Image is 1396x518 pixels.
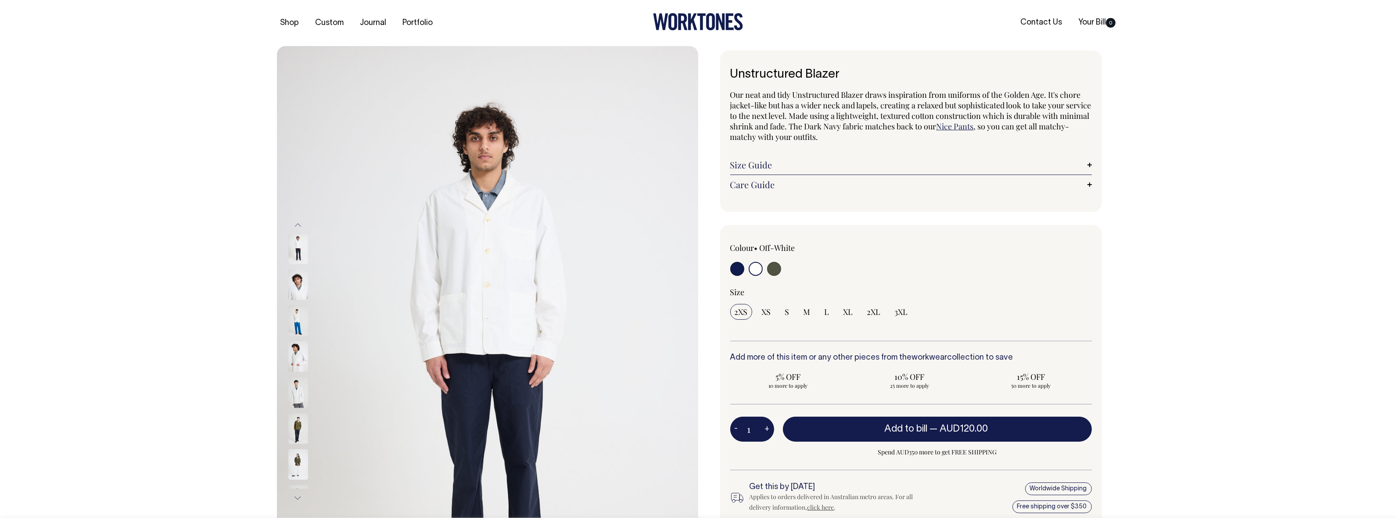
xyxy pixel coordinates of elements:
[730,304,752,320] input: 2XS
[781,304,794,320] input: S
[977,372,1085,382] span: 15% OFF
[399,16,437,30] a: Portfolio
[937,121,974,132] a: Nice Pants
[760,243,795,253] label: Off-White
[757,304,775,320] input: XS
[750,492,928,513] div: Applies to orders delivered in Australian metro areas. For all delivery information, .
[1106,18,1116,28] span: 0
[895,307,908,317] span: 3XL
[730,369,847,392] input: 5% OFF 10 more to apply
[288,413,308,444] img: olive
[825,307,829,317] span: L
[1017,15,1066,30] a: Contact Us
[761,421,774,438] button: +
[785,307,790,317] span: S
[730,121,1069,142] span: , so you can get all matchy-matchy with your outfits.
[730,89,1091,132] span: Our neat and tidy Unstructured Blazer draws inspiration from uniforms of the Golden Age. It's cho...
[940,425,988,433] span: AUD120.00
[288,449,308,480] img: olive
[1075,15,1119,30] a: Your Bill0
[856,372,963,382] span: 10% OFF
[735,307,748,317] span: 2XS
[730,287,1092,297] div: Size
[890,304,912,320] input: 3XL
[843,307,853,317] span: XL
[851,369,968,392] input: 10% OFF 25 more to apply
[277,16,303,30] a: Shop
[977,382,1085,389] span: 50 more to apply
[291,489,305,508] button: Next
[735,372,842,382] span: 5% OFF
[912,354,947,361] a: workwear
[804,307,811,317] span: M
[783,417,1092,441] button: Add to bill —AUD120.00
[730,421,743,438] button: -
[288,233,308,264] img: off-white
[735,382,842,389] span: 10 more to apply
[288,305,308,336] img: off-white
[730,160,1092,170] a: Size Guide
[856,382,963,389] span: 25 more to apply
[762,307,771,317] span: XS
[799,304,815,320] input: M
[312,16,348,30] a: Custom
[884,425,927,433] span: Add to bill
[820,304,834,320] input: L
[973,369,1089,392] input: 15% OFF 50 more to apply
[867,307,881,317] span: 2XL
[750,483,928,492] h6: Get this by [DATE]
[730,179,1092,190] a: Care Guide
[291,215,305,235] button: Previous
[839,304,858,320] input: XL
[357,16,390,30] a: Journal
[288,269,308,300] img: off-white
[730,243,875,253] div: Colour
[863,304,885,320] input: 2XL
[288,377,308,408] img: off-white
[730,354,1092,362] h6: Add more of this item or any other pieces from the collection to save
[754,243,758,253] span: •
[929,425,990,433] span: —
[807,503,834,511] a: click here
[288,485,308,516] img: olive
[730,68,1092,82] h1: Unstructured Blazer
[783,447,1092,457] span: Spend AUD350 more to get FREE SHIPPING
[288,341,308,372] img: off-white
